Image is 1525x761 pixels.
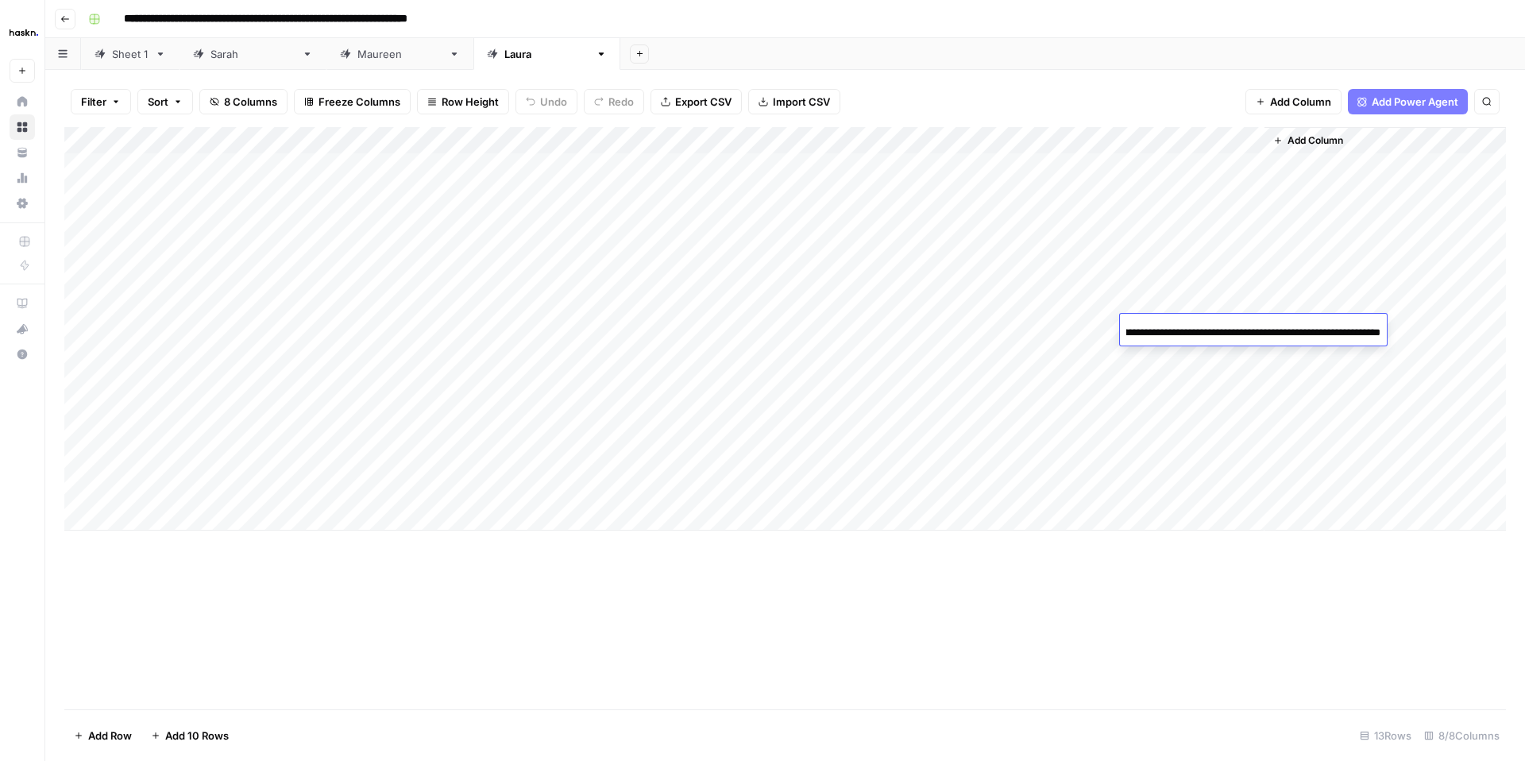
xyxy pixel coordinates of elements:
[10,89,35,114] a: Home
[1353,723,1418,748] div: 13 Rows
[112,46,149,62] div: Sheet 1
[608,94,634,110] span: Redo
[504,46,589,62] div: [PERSON_NAME]
[1245,89,1342,114] button: Add Column
[10,13,35,52] button: Workspace: Haskn
[1288,133,1343,148] span: Add Column
[773,94,830,110] span: Import CSV
[224,94,277,110] span: 8 Columns
[442,94,499,110] span: Row Height
[165,728,229,744] span: Add 10 Rows
[584,89,644,114] button: Redo
[1348,89,1468,114] button: Add Power Agent
[10,114,35,140] a: Browse
[651,89,742,114] button: Export CSV
[10,18,38,47] img: Haskn Logo
[148,94,168,110] span: Sort
[141,723,238,748] button: Add 10 Rows
[71,89,131,114] button: Filter
[1267,130,1349,151] button: Add Column
[319,94,400,110] span: Freeze Columns
[473,38,620,70] a: [PERSON_NAME]
[515,89,577,114] button: Undo
[675,94,732,110] span: Export CSV
[417,89,509,114] button: Row Height
[180,38,326,70] a: [PERSON_NAME]
[294,89,411,114] button: Freeze Columns
[10,140,35,165] a: Your Data
[81,94,106,110] span: Filter
[10,317,34,341] div: What's new?
[81,38,180,70] a: Sheet 1
[210,46,295,62] div: [PERSON_NAME]
[10,342,35,367] button: Help + Support
[10,191,35,216] a: Settings
[1372,94,1458,110] span: Add Power Agent
[1418,723,1506,748] div: 8/8 Columns
[357,46,442,62] div: [PERSON_NAME]
[88,728,132,744] span: Add Row
[748,89,840,114] button: Import CSV
[1270,94,1331,110] span: Add Column
[64,723,141,748] button: Add Row
[326,38,473,70] a: [PERSON_NAME]
[540,94,567,110] span: Undo
[10,316,35,342] button: What's new?
[10,291,35,316] a: AirOps Academy
[137,89,193,114] button: Sort
[10,165,35,191] a: Usage
[199,89,288,114] button: 8 Columns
